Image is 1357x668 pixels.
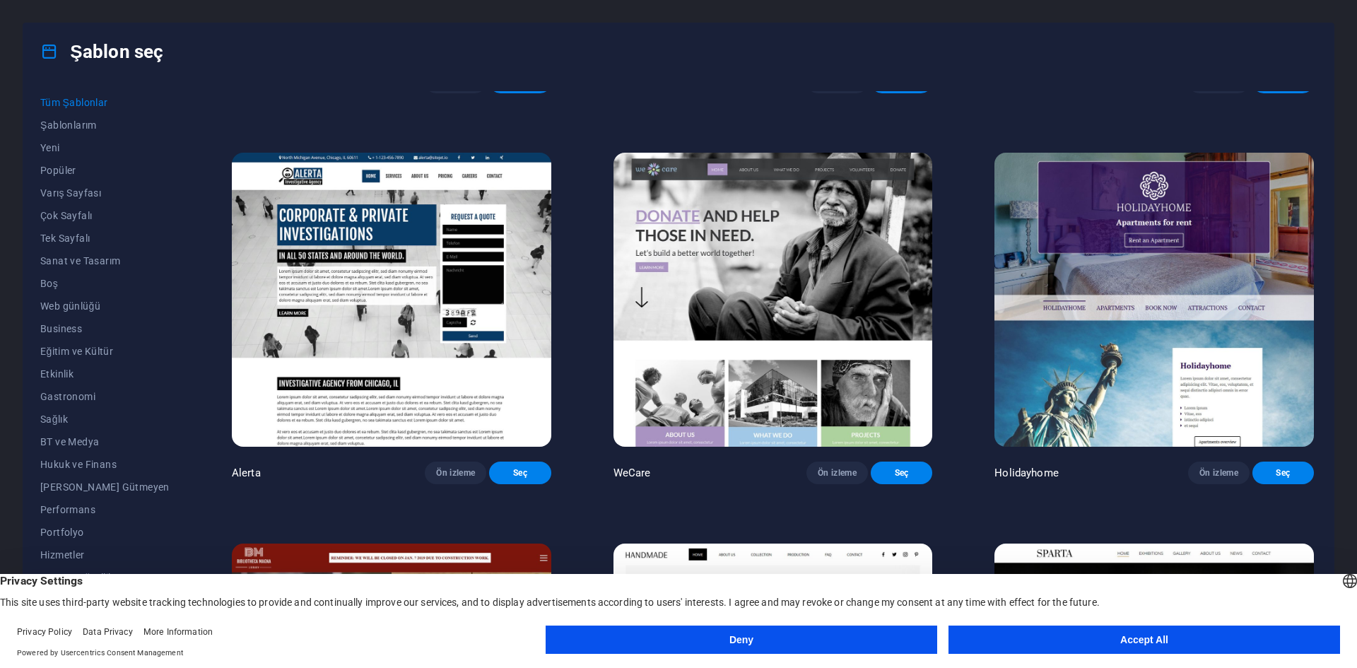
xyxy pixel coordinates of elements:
[40,295,170,317] button: Web günlüğü
[40,414,170,425] span: Sağlık
[489,462,551,484] button: Seç
[40,521,170,544] button: Portfolyo
[232,466,261,480] p: Alerta
[40,136,170,159] button: Yeni
[1199,467,1238,479] span: Ön izleme
[613,153,933,447] img: WeCare
[40,114,170,136] button: Şablonlarım
[40,278,170,289] span: Boş
[40,227,170,250] button: Tek Sayfalı
[436,467,475,479] span: Ön izleme
[40,572,170,583] span: Spor ve Güzellik
[40,527,170,538] span: Portfolyo
[40,453,170,476] button: Hukuk ve Finans
[40,544,170,566] button: Hizmetler
[40,91,170,114] button: Tüm Şablonlar
[994,153,1314,447] img: Holidayhome
[40,255,170,266] span: Sanat ve Tasarım
[40,40,163,63] h4: Şablon seç
[232,153,551,447] img: Alerta
[40,340,170,363] button: Eğitim ve Kültür
[1252,462,1314,484] button: Seç
[613,466,651,480] p: WeCare
[40,504,170,515] span: Performans
[40,408,170,430] button: Sağlık
[40,363,170,385] button: Etkinlik
[40,119,170,131] span: Şablonlarım
[40,498,170,521] button: Performans
[40,159,170,182] button: Popüler
[1188,462,1250,484] button: Ön izleme
[40,368,170,380] span: Etkinlik
[40,430,170,453] button: BT ve Medya
[40,459,170,470] span: Hukuk ve Finans
[994,466,1059,480] p: Holidayhome
[40,391,170,402] span: Gastronomi
[40,476,170,498] button: [PERSON_NAME] Gütmeyen
[40,436,170,447] span: BT ve Medya
[40,233,170,244] span: Tek Sayfalı
[425,462,486,484] button: Ön izleme
[40,317,170,340] button: Business
[40,250,170,272] button: Sanat ve Tasarım
[806,462,868,484] button: Ön izleme
[40,182,170,204] button: Varış Sayfası
[818,467,857,479] span: Ön izleme
[882,467,921,479] span: Seç
[40,272,170,295] button: Boş
[40,566,170,589] button: Spor ve Güzellik
[40,346,170,357] span: Eğitim ve Kültür
[40,165,170,176] span: Popüler
[40,549,170,561] span: Hizmetler
[871,462,932,484] button: Seç
[40,210,170,221] span: Çok Sayfalı
[40,481,170,493] span: [PERSON_NAME] Gütmeyen
[500,467,539,479] span: Seç
[40,323,170,334] span: Business
[40,385,170,408] button: Gastronomi
[40,187,170,199] span: Varış Sayfası
[40,142,170,153] span: Yeni
[40,97,170,108] span: Tüm Şablonlar
[40,204,170,227] button: Çok Sayfalı
[40,300,170,312] span: Web günlüğü
[1264,467,1303,479] span: Seç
